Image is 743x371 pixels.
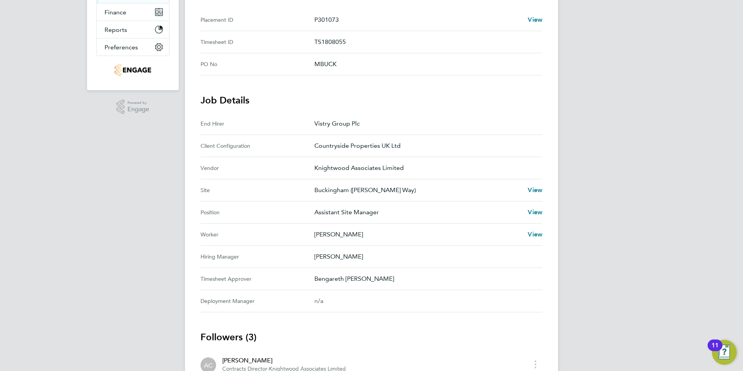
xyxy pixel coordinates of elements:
div: Timesheet ID [201,37,314,47]
span: Preferences [105,44,138,51]
div: Placement ID [201,15,314,24]
div: [PERSON_NAME] [222,356,346,365]
span: Reports [105,26,127,33]
p: Countryside Properties UK Ltd [314,141,536,150]
span: View [528,208,542,216]
a: View [528,230,542,239]
div: Vendor [201,163,314,173]
a: Powered byEngage [117,100,150,114]
img: knightwood-logo-retina.png [115,64,151,76]
div: Timesheet Approver [201,274,314,283]
p: [PERSON_NAME] [314,252,536,261]
div: Worker [201,230,314,239]
p: MBUCK [314,59,536,69]
span: Engage [127,106,149,113]
span: View [528,186,542,194]
p: Buckingham ([PERSON_NAME] Way) [314,185,521,195]
p: P301073 [314,15,521,24]
span: Powered by [127,100,149,106]
h3: Followers (3) [201,331,542,343]
div: End Hirer [201,119,314,128]
div: Hiring Manager [201,252,314,261]
p: Vistry Group Plc [314,119,536,128]
button: Finance [97,3,169,21]
p: Assistant Site Manager [314,208,521,217]
a: Go to home page [96,64,169,76]
a: View [528,208,542,217]
span: View [528,231,542,238]
span: AC [204,361,213,369]
div: Deployment Manager [201,296,314,306]
div: Client Configuration [201,141,314,150]
a: View [528,185,542,195]
p: [PERSON_NAME] [314,230,521,239]
a: View [528,15,542,24]
p: TS1808055 [314,37,536,47]
p: Bengareth [PERSON_NAME] [314,274,536,283]
button: Preferences [97,38,169,56]
button: Open Resource Center, 11 new notifications [712,340,737,365]
div: 11 [712,345,719,355]
button: timesheet menu [528,358,542,370]
p: Knightwood Associates Limited [314,163,536,173]
div: n/a [314,296,530,306]
div: Site [201,185,314,195]
span: Finance [105,9,126,16]
button: Reports [97,21,169,38]
span: View [528,16,542,23]
div: Position [201,208,314,217]
h3: Job Details [201,94,542,107]
div: PO No [201,59,314,69]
